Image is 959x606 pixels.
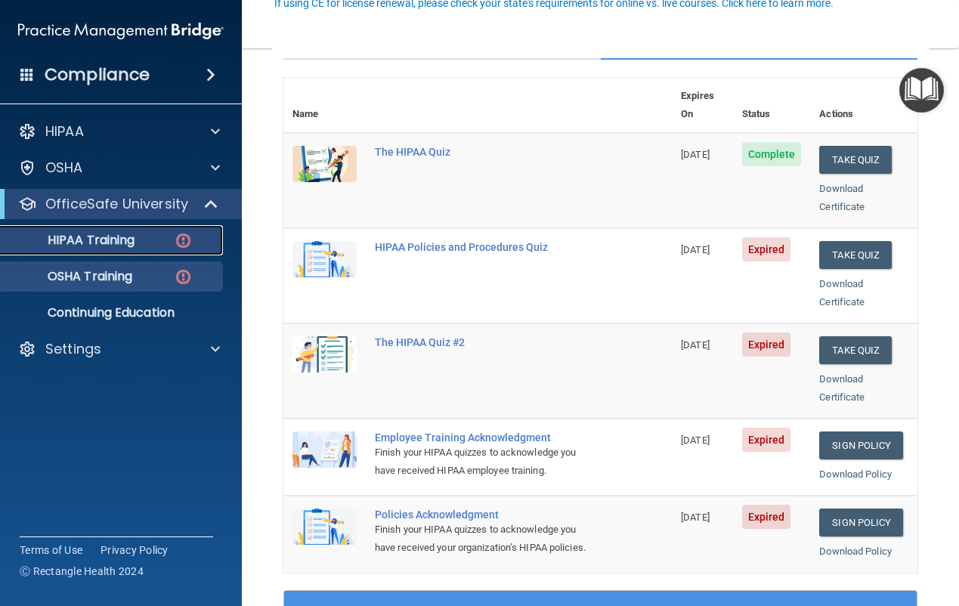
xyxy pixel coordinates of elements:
[681,149,710,160] span: [DATE]
[819,336,892,364] button: Take Quiz
[681,339,710,351] span: [DATE]
[283,78,366,133] th: Name
[375,509,596,521] div: Policies Acknowledgment
[742,428,791,452] span: Expired
[375,336,596,348] div: The HIPAA Quiz #2
[18,340,220,358] a: Settings
[819,431,903,459] a: Sign Policy
[681,434,710,446] span: [DATE]
[101,543,169,558] a: Privacy Policy
[375,241,596,253] div: HIPAA Policies and Procedures Quiz
[672,78,732,133] th: Expires On
[819,241,892,269] button: Take Quiz
[18,159,220,177] a: OSHA
[742,142,802,166] span: Complete
[742,505,791,529] span: Expired
[18,16,224,46] img: PMB logo
[742,332,791,357] span: Expired
[819,509,903,536] a: Sign Policy
[681,244,710,255] span: [DATE]
[899,68,944,113] button: Open Resource Center
[45,340,101,358] p: Settings
[819,468,892,480] a: Download Policy
[10,305,216,320] p: Continuing Education
[819,373,865,403] a: Download Certificate
[45,195,188,213] p: OfficeSafe University
[45,159,83,177] p: OSHA
[45,122,84,141] p: HIPAA
[819,146,892,174] button: Take Quiz
[810,78,917,133] th: Actions
[18,122,220,141] a: HIPAA
[375,521,596,557] div: Finish your HIPAA quizzes to acknowledge you have received your organization’s HIPAA policies.
[375,444,596,480] div: Finish your HIPAA quizzes to acknowledge you have received HIPAA employee training.
[20,543,82,558] a: Terms of Use
[733,78,811,133] th: Status
[10,269,132,284] p: OSHA Training
[174,267,193,286] img: danger-circle.6113f641.png
[819,546,892,557] a: Download Policy
[10,233,135,248] p: HIPAA Training
[819,278,865,308] a: Download Certificate
[20,564,144,579] span: Ⓒ Rectangle Health 2024
[18,195,219,213] a: OfficeSafe University
[681,512,710,523] span: [DATE]
[375,146,596,158] div: The HIPAA Quiz
[819,183,865,212] a: Download Certificate
[742,237,791,261] span: Expired
[375,431,596,444] div: Employee Training Acknowledgment
[45,64,150,85] h4: Compliance
[174,231,193,250] img: danger-circle.6113f641.png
